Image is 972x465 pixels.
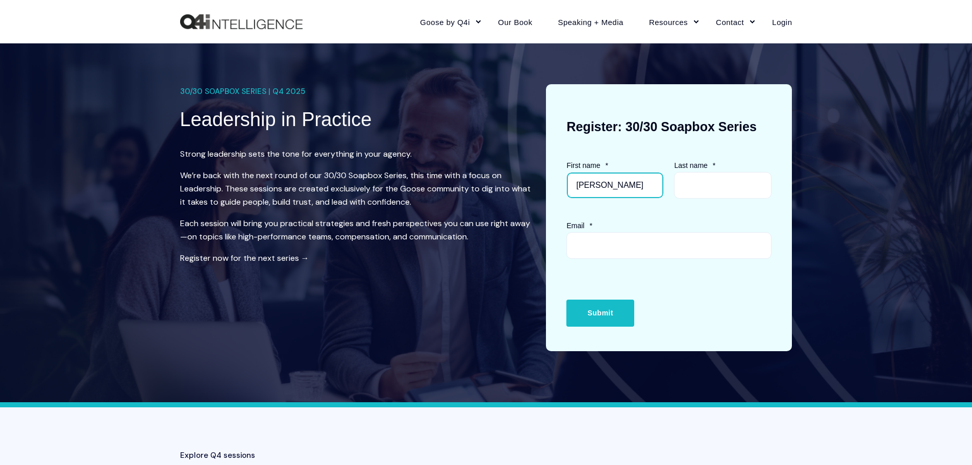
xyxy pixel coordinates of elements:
[180,448,255,463] span: Explore Q4 sessions
[674,161,707,169] span: Last name
[180,148,531,161] p: Strong leadership sets the tone for everything in your agency.
[180,84,305,99] span: 30/30 SOAPBOX SERIES | Q4 2025
[180,169,531,209] p: We’re back with the next round of our 30/30 Soapbox Series, this time with a focus on Leadership....
[566,105,771,149] h3: Register: 30/30 Soapbox Series
[566,161,600,169] span: First name
[180,252,531,265] p: Register now for the next series →
[566,300,634,326] input: Submit
[180,217,531,243] p: Each session will bring you practical strategies and fresh perspectives you can use right away—on...
[180,14,303,30] a: Back to Home
[566,222,584,230] span: Email
[180,107,522,132] h1: Leadership in Practice
[180,14,303,30] img: Q4intelligence, LLC logo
